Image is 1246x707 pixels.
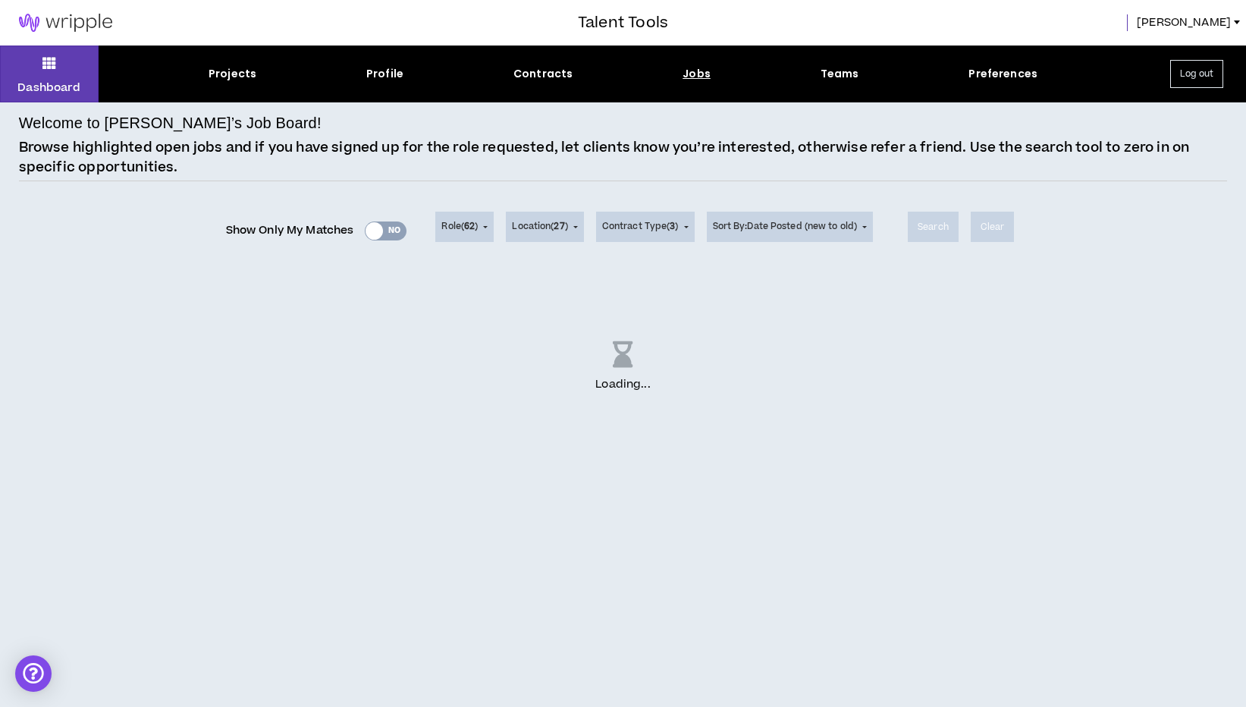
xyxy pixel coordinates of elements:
[670,220,675,233] span: 3
[821,66,859,82] div: Teams
[19,112,322,134] h4: Welcome to [PERSON_NAME]’s Job Board!
[441,220,478,234] span: Role ( )
[435,212,494,242] button: Role(62)
[578,11,668,34] h3: Talent Tools
[15,655,52,692] div: Open Intercom Messenger
[366,66,403,82] div: Profile
[554,220,564,233] span: 27
[1137,14,1231,31] span: [PERSON_NAME]
[19,138,1228,177] p: Browse highlighted open jobs and if you have signed up for the role requested, let clients know y...
[968,66,1037,82] div: Preferences
[512,220,567,234] span: Location ( )
[595,376,650,393] p: Loading ...
[464,220,475,233] span: 62
[596,212,695,242] button: Contract Type(3)
[602,220,679,234] span: Contract Type ( )
[908,212,959,242] button: Search
[506,212,583,242] button: Location(27)
[1170,60,1223,88] button: Log out
[209,66,256,82] div: Projects
[713,220,858,233] span: Sort By: Date Posted (new to old)
[513,66,573,82] div: Contracts
[17,80,80,96] p: Dashboard
[971,212,1015,242] button: Clear
[707,212,874,242] button: Sort By:Date Posted (new to old)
